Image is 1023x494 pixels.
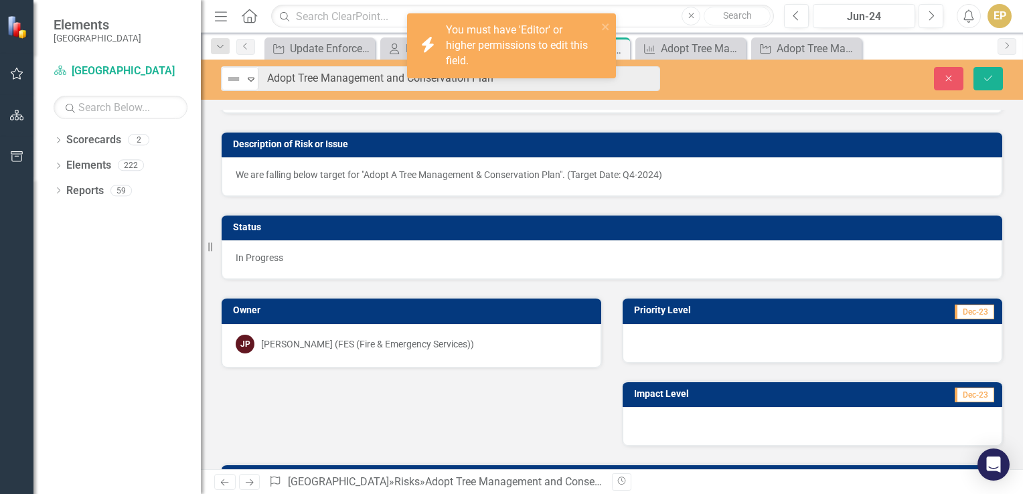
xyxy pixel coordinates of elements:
[233,222,996,232] h3: Status
[236,335,254,353] div: JP
[271,5,774,28] input: Search ClearPoint...
[601,19,611,34] button: close
[233,139,996,149] h3: Description of Risk or Issue
[777,40,858,57] div: Adopt Tree Management and Conservation Plan
[66,133,121,148] a: Scorecards
[817,9,911,25] div: Jun-24
[955,388,994,402] span: Dec-23
[661,40,742,57] div: Adopt Tree Management and Conservation Plan
[236,168,988,181] p: We are falling below target for "Adopt A Tree Management & Conservation Plan". (Target Date: Q4-2...
[723,10,752,21] span: Search
[268,40,372,57] a: Update Enforcement Plans
[755,40,858,57] a: Adopt Tree Management and Conservation Plan
[955,305,994,319] span: Dec-23
[110,185,132,196] div: 59
[634,305,844,315] h3: Priority Level
[425,475,651,488] div: Adopt Tree Management and Conservation Plan
[813,4,915,28] button: Jun-24
[54,33,141,44] small: [GEOGRAPHIC_DATA]
[236,252,283,263] span: In Progress
[634,389,842,399] h3: Impact Level
[66,158,111,173] a: Elements
[394,475,420,488] a: Risks
[261,337,474,351] div: [PERSON_NAME] (FES (Fire & Emergency Services))
[268,475,602,490] div: » »
[66,183,104,199] a: Reports
[7,15,30,38] img: ClearPoint Strategy
[128,135,149,146] div: 2
[639,40,742,57] a: Adopt Tree Management and Conservation Plan
[446,23,597,69] div: You must have 'Editor' or higher permissions to edit this field.
[704,7,771,25] button: Search
[977,448,1010,481] div: Open Intercom Messenger
[384,40,487,57] a: My Scorecard
[54,96,187,119] input: Search Below...
[288,475,389,488] a: [GEOGRAPHIC_DATA]
[258,66,660,91] input: This field is required
[54,17,141,33] span: Elements
[118,160,144,171] div: 222
[290,40,372,57] div: Update Enforcement Plans
[988,4,1012,28] button: EP
[54,64,187,79] a: [GEOGRAPHIC_DATA]
[233,305,595,315] h3: Owner
[226,71,242,87] img: Not Defined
